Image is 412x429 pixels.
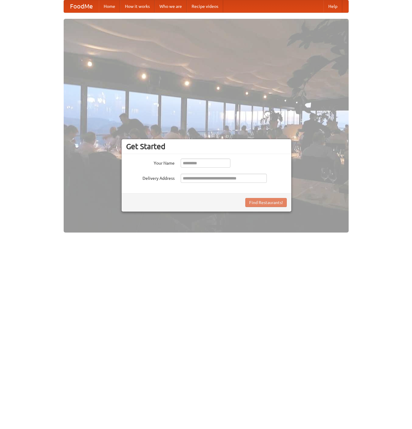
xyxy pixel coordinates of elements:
[245,198,287,207] button: Find Restaurants!
[126,142,287,151] h3: Get Started
[323,0,342,12] a: Help
[99,0,120,12] a: Home
[155,0,187,12] a: Who we are
[126,174,175,181] label: Delivery Address
[64,0,99,12] a: FoodMe
[120,0,155,12] a: How it works
[126,159,175,166] label: Your Name
[187,0,223,12] a: Recipe videos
